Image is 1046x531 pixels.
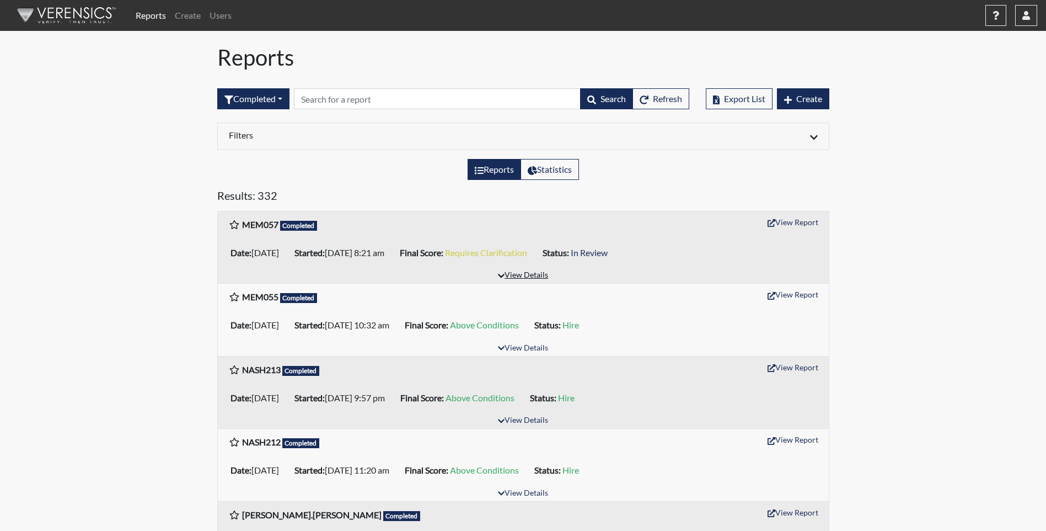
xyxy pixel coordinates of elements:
[280,221,318,231] span: Completed
[294,247,325,258] b: Started:
[290,244,395,262] li: [DATE] 8:21 am
[724,93,765,104] span: Export List
[534,465,561,475] b: Status:
[400,247,443,258] b: Final Score:
[282,438,320,448] span: Completed
[217,189,829,206] h5: Results: 332
[217,88,289,109] div: Filter by interview status
[562,465,579,475] span: Hire
[294,88,581,109] input: Search by Registration ID, Interview Number, or Investigation Name.
[230,392,251,403] b: Date:
[450,320,519,330] span: Above Conditions
[294,465,325,475] b: Started:
[282,366,320,376] span: Completed
[217,44,829,71] h1: Reports
[450,465,519,475] span: Above Conditions
[653,93,682,104] span: Refresh
[445,247,527,258] span: Requires Clarification
[405,320,448,330] b: Final Score:
[290,461,400,479] li: [DATE] 11:20 am
[242,437,281,447] b: NASH212
[131,4,170,26] a: Reports
[242,291,278,302] b: MEM055
[294,320,325,330] b: Started:
[217,88,289,109] button: Completed
[205,4,236,26] a: Users
[763,504,823,521] button: View Report
[493,341,553,356] button: View Details
[543,247,569,258] b: Status:
[405,465,448,475] b: Final Score:
[493,486,553,501] button: View Details
[242,509,382,520] b: [PERSON_NAME].[PERSON_NAME]
[170,4,205,26] a: Create
[294,392,325,403] b: Started:
[242,364,281,375] b: NASH213
[521,159,579,180] label: View statistics about completed interviews
[242,219,278,230] b: MEM057
[571,247,608,258] span: In Review
[226,389,290,407] li: [DATE]
[493,268,553,283] button: View Details
[777,88,829,109] button: Create
[580,88,633,109] button: Search
[221,130,826,143] div: Click to expand/collapse filters
[230,465,251,475] b: Date:
[763,431,823,448] button: View Report
[383,511,421,521] span: Completed
[763,214,823,231] button: View Report
[230,247,251,258] b: Date:
[226,244,290,262] li: [DATE]
[400,392,444,403] b: Final Score:
[763,359,823,376] button: View Report
[290,389,396,407] li: [DATE] 9:57 pm
[562,320,579,330] span: Hire
[468,159,521,180] label: View the list of reports
[534,320,561,330] b: Status:
[280,293,318,303] span: Completed
[763,286,823,303] button: View Report
[230,320,251,330] b: Date:
[226,316,290,334] li: [DATE]
[493,413,553,428] button: View Details
[706,88,773,109] button: Export List
[530,392,556,403] b: Status:
[290,316,400,334] li: [DATE] 10:32 am
[558,392,575,403] span: Hire
[446,392,514,403] span: Above Conditions
[796,93,822,104] span: Create
[600,93,626,104] span: Search
[229,130,515,140] h6: Filters
[632,88,689,109] button: Refresh
[226,461,290,479] li: [DATE]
